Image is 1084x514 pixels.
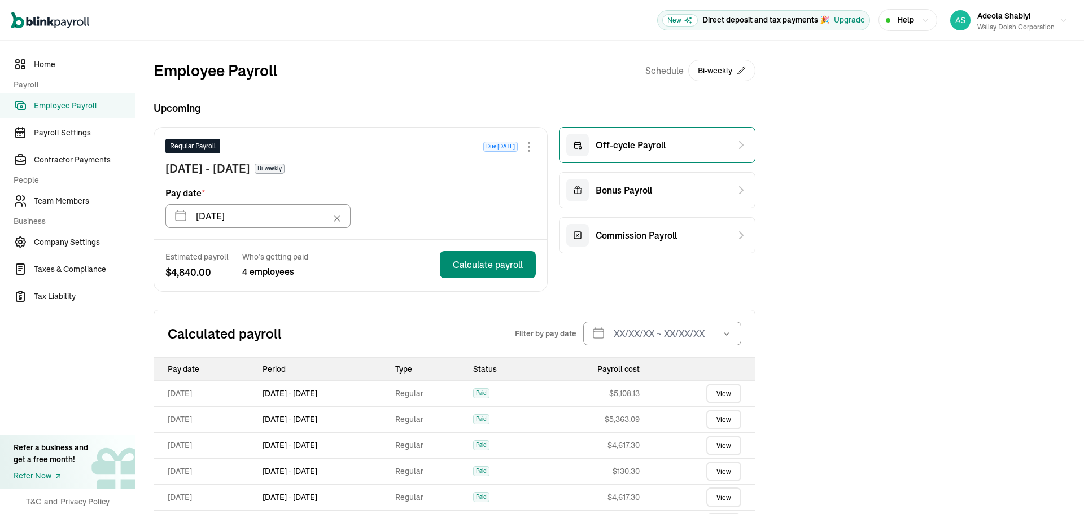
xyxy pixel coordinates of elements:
span: Business [14,216,128,227]
span: $ 130.30 [613,466,640,476]
span: People [14,174,128,186]
button: Calculate payroll [440,251,536,278]
h2: Employee Payroll [154,59,278,82]
span: Bonus Payroll [596,183,652,197]
span: Due [DATE] [483,142,518,152]
button: Upgrade [834,14,865,26]
div: Schedule [645,59,755,82]
span: Home [34,59,135,71]
h2: Calculated payroll [168,324,515,342]
th: Pay date [154,358,258,380]
a: View [706,384,741,403]
td: [DATE] - [DATE] [258,432,391,458]
td: Regular [391,484,469,510]
span: New [662,14,698,27]
a: View [706,462,741,481]
span: $ 5,108.13 [609,388,640,398]
a: View [706,410,741,429]
span: Payroll [14,79,128,91]
td: Regular [391,432,469,458]
a: View [706,487,741,507]
span: Paid [473,388,489,398]
span: Pay date [165,186,205,200]
a: Refer Now [14,470,88,482]
span: [DATE] - [DATE] [165,160,250,177]
span: Tax Liability [34,291,135,302]
span: Employee Payroll [34,100,135,112]
span: Adeola Shabiyi [977,11,1030,21]
span: Regular Payroll [170,141,216,151]
button: Bi-weekly [688,60,755,81]
span: Privacy Policy [60,496,110,507]
span: Paid [473,440,489,450]
nav: Global [11,4,89,37]
a: View [706,436,741,455]
span: Paid [473,414,489,424]
p: Direct deposit and tax payments 🎉 [702,14,829,26]
td: [DATE] [154,380,258,406]
span: Team Members [34,195,135,207]
span: Commission Payroll [596,229,677,242]
span: Paid [473,466,489,476]
span: $ 4,840.00 [165,265,229,280]
span: Bi-weekly [255,164,285,174]
td: [DATE] - [DATE] [258,458,391,484]
td: Regular [391,380,469,406]
span: Taxes & Compliance [34,263,135,275]
th: Status [469,358,537,380]
button: Adeola ShabiyiWallay Dolsh Corporation [946,6,1073,34]
iframe: Chat Widget [1028,460,1084,514]
input: XX/XX/XX [165,204,351,228]
td: [DATE] - [DATE] [258,406,391,432]
td: [DATE] [154,458,258,484]
span: $ 4,617.30 [607,440,640,450]
span: T&C [26,496,41,507]
th: Payroll cost [537,358,644,380]
span: $ 4,617.30 [607,492,640,502]
td: Regular [391,406,469,432]
span: Help [897,14,914,26]
span: Payroll Settings [34,127,135,139]
span: Off-cycle Payroll [596,138,666,152]
th: Period [258,358,391,380]
td: [DATE] [154,432,258,458]
div: Wallay Dolsh Corporation [977,22,1055,32]
td: Regular [391,458,469,484]
span: 4 employees [242,265,308,278]
td: [DATE] [154,406,258,432]
td: [DATE] - [DATE] [258,484,391,510]
span: $ 5,363.09 [605,414,640,424]
td: [DATE] - [DATE] [258,380,391,406]
button: Help [878,9,937,31]
span: Paid [473,492,489,502]
span: Estimated payroll [165,251,229,262]
td: [DATE] [154,484,258,510]
th: Type [391,358,469,380]
div: Refer a business and get a free month! [14,442,88,465]
span: Upcoming [154,100,755,116]
span: Company Settings [34,236,135,248]
span: Filter by pay date [515,328,576,339]
input: XX/XX/XX ~ XX/XX/XX [583,322,741,345]
span: Who’s getting paid [242,251,308,262]
span: Contractor Payments [34,154,135,166]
